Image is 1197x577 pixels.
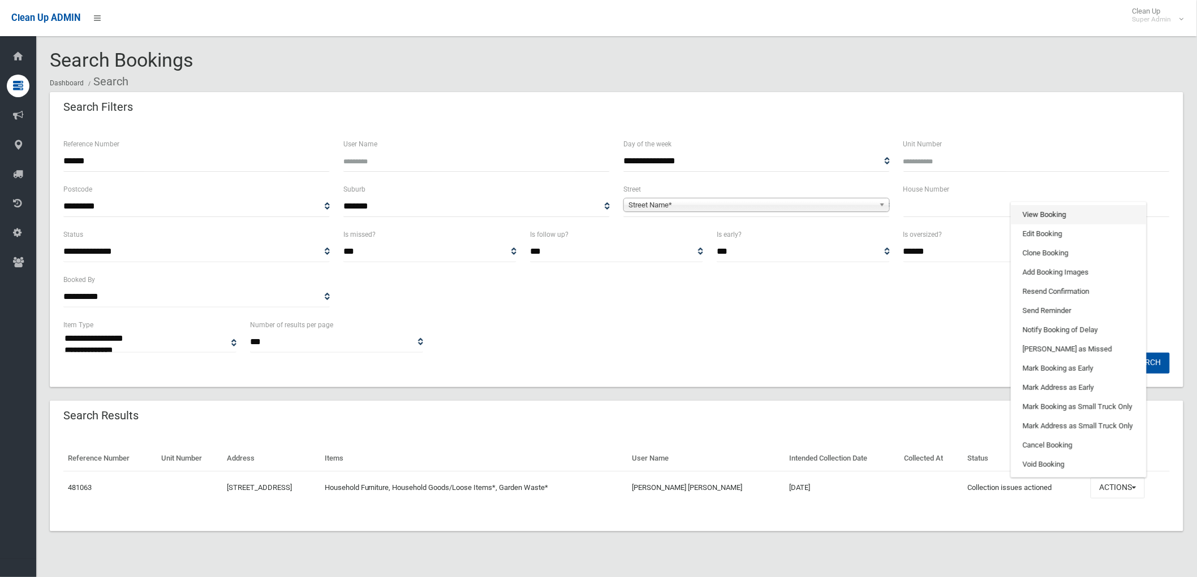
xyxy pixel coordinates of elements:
[50,49,193,71] span: Search Bookings
[627,446,785,471] th: User Name
[227,483,292,492] a: [STREET_ADDRESS]
[1011,263,1146,282] a: Add Booking Images
[63,138,119,150] label: Reference Number
[63,274,95,286] label: Booked By
[623,183,641,196] label: Street
[1011,340,1146,359] a: [PERSON_NAME] as Missed
[157,446,222,471] th: Unit Number
[627,471,785,504] td: [PERSON_NAME] [PERSON_NAME]
[63,446,157,471] th: Reference Number
[963,471,1087,504] td: Collection issues actioned
[320,446,627,471] th: Items
[628,198,875,212] span: Street Name*
[1011,320,1146,340] a: Notify Booking of Delay
[320,471,627,504] td: Household Furniture, Household Goods/Loose Items*, Garden Waste*
[963,446,1087,471] th: Status
[530,228,569,241] label: Is follow up?
[50,96,147,118] header: Search Filters
[1011,205,1146,224] a: View Booking
[1091,478,1145,498] button: Actions
[785,446,899,471] th: Intended Collection Date
[85,71,128,92] li: Search
[1011,244,1146,263] a: Clone Booking
[250,319,333,331] label: Number of results per page
[1011,378,1146,397] a: Mark Address as Early
[63,228,83,241] label: Status
[1011,224,1146,244] a: Edit Booking
[63,319,93,331] label: Item Type
[68,483,92,492] a: 481063
[1011,359,1146,378] a: Mark Booking as Early
[785,471,899,504] td: [DATE]
[903,138,942,150] label: Unit Number
[1011,436,1146,455] a: Cancel Booking
[1011,301,1146,320] a: Send Reminder
[50,405,152,427] header: Search Results
[11,12,80,23] span: Clean Up ADMIN
[1011,397,1146,417] a: Mark Booking as Small Truck Only
[1011,417,1146,436] a: Mark Address as Small Truck Only
[1133,15,1172,24] small: Super Admin
[623,138,671,150] label: Day of the week
[903,183,950,196] label: House Number
[1127,7,1183,24] span: Clean Up
[900,446,963,471] th: Collected At
[343,183,365,196] label: Suburb
[343,138,377,150] label: User Name
[63,183,92,196] label: Postcode
[343,228,376,241] label: Is missed?
[903,228,942,241] label: Is oversized?
[50,79,84,87] a: Dashboard
[222,446,320,471] th: Address
[1011,455,1146,474] a: Void Booking
[717,228,742,241] label: Is early?
[1011,282,1146,301] a: Resend Confirmation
